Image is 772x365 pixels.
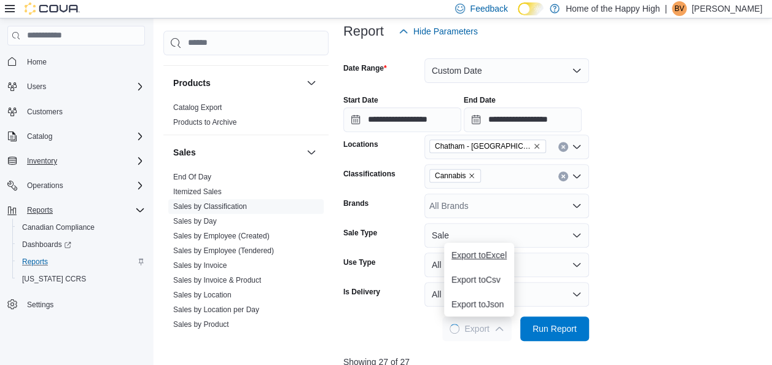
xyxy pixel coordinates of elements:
button: Open list of options [572,201,582,211]
a: Reports [17,254,53,269]
span: Feedback [470,2,507,15]
label: Brands [343,198,368,208]
button: Hide Parameters [394,19,483,44]
span: Cannabis [429,169,482,182]
button: Reports [22,203,58,218]
a: Home [22,55,52,69]
span: Reports [22,257,48,267]
span: Settings [27,300,53,310]
a: End Of Day [173,173,211,181]
button: Settings [2,295,150,313]
button: Open list of options [572,171,582,181]
a: [US_STATE] CCRS [17,272,91,286]
span: Reports [17,254,145,269]
p: Home of the Happy High [566,1,660,16]
span: Customers [27,107,63,117]
label: Is Delivery [343,287,380,297]
button: Export toJson [444,292,514,316]
span: Dashboards [17,237,145,252]
a: Sales by Employee (Created) [173,232,270,240]
a: Sales by Location per Day [173,305,259,314]
span: Settings [22,296,145,312]
a: Dashboards [17,237,76,252]
span: Users [27,82,46,92]
label: Locations [343,139,378,149]
span: Reports [22,203,145,218]
label: Use Type [343,257,375,267]
button: Customers [2,103,150,120]
button: Sale [424,223,589,248]
button: LoadingExport [442,316,511,341]
span: Sales by Day [173,216,217,226]
span: Products to Archive [173,117,236,127]
button: Catalog [2,128,150,145]
input: Press the down key to open a popover containing a calendar. [343,108,461,132]
h3: Sales [173,146,196,159]
a: Sales by Invoice [173,261,227,270]
span: BV [674,1,684,16]
span: Hide Parameters [413,25,478,37]
button: Export toCsv [444,267,514,292]
label: End Date [464,95,496,105]
span: Sales by Classification [173,202,247,211]
nav: Complex example [7,48,145,345]
p: [PERSON_NAME] [692,1,762,16]
span: Chatham - St. Clair Street - Fire & Flower [429,139,546,153]
a: Settings [22,297,58,312]
button: [US_STATE] CCRS [12,270,150,288]
button: Remove Chatham - St. Clair Street - Fire & Flower from selection in this group [533,143,540,150]
span: Export to Csv [451,275,507,285]
span: Customers [22,104,145,119]
span: Sales by Employee (Tendered) [173,246,274,256]
span: Export [450,316,504,341]
span: End Of Day [173,172,211,182]
input: Dark Mode [518,2,544,15]
div: Benjamin Venning [672,1,687,16]
button: All [424,282,589,307]
span: Loading [449,323,461,334]
span: Chatham - [GEOGRAPHIC_DATA] - Fire & Flower [435,140,531,152]
a: Sales by Invoice & Product [173,276,261,285]
a: Products to Archive [173,118,236,127]
span: Sales by Invoice [173,261,227,270]
label: Date Range [343,63,387,73]
span: [US_STATE] CCRS [22,274,86,284]
span: Home [22,54,145,69]
span: Export to Excel [451,250,507,260]
button: Home [2,53,150,71]
button: Operations [22,178,68,193]
span: Run Report [532,323,577,335]
label: Classifications [343,169,396,179]
button: Clear input [558,142,568,152]
button: Reports [12,253,150,270]
button: Reports [2,202,150,219]
span: Sales by Invoice & Product [173,275,261,285]
span: Canadian Compliance [22,222,95,232]
img: Cova [25,2,80,15]
span: Catalog [27,131,52,141]
button: Operations [2,177,150,194]
span: Washington CCRS [17,272,145,286]
a: Catalog Export [173,103,222,112]
span: Inventory [27,156,57,166]
button: Run Report [520,316,589,341]
a: Dashboards [12,236,150,253]
input: Press the down key to open a popover containing a calendar. [464,108,582,132]
button: Inventory [2,152,150,170]
label: Start Date [343,95,378,105]
button: Products [304,76,319,90]
span: Cannabis [435,170,466,182]
button: Products [173,77,302,89]
span: Operations [27,181,63,190]
button: Custom Date [424,58,589,83]
a: Sales by Product [173,320,229,329]
a: Sales by Day [173,217,217,226]
button: Inventory [22,154,62,168]
span: Catalog [22,129,145,144]
button: Sales [173,146,302,159]
button: Canadian Compliance [12,219,150,236]
h3: Products [173,77,211,89]
button: All [424,253,589,277]
span: Home [27,57,47,67]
